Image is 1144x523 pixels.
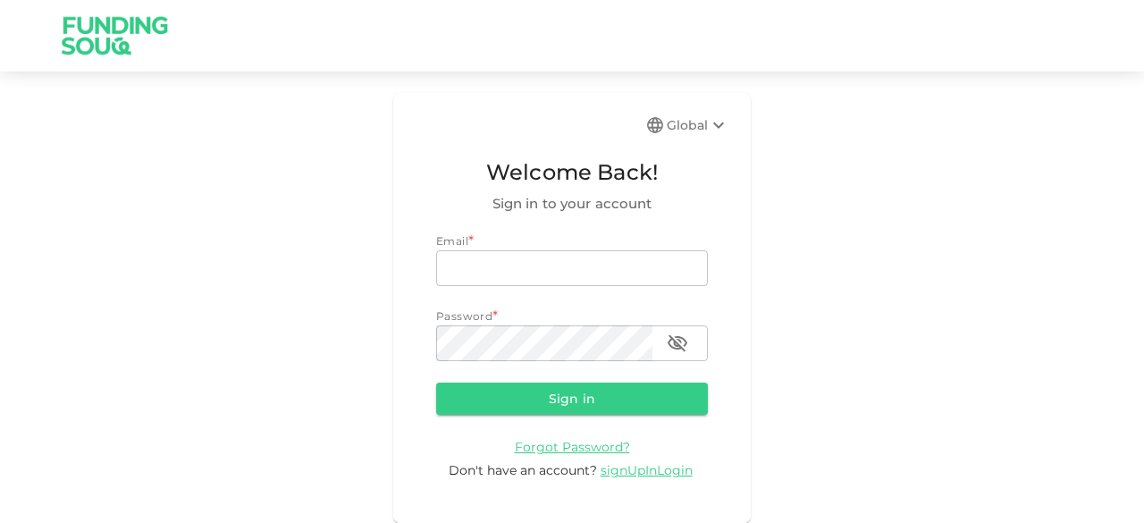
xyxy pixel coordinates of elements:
[436,234,468,248] span: Email
[667,114,729,136] div: Global
[436,250,708,286] input: email
[436,309,492,323] span: Password
[436,193,708,215] span: Sign in to your account
[436,383,708,415] button: Sign in
[449,462,597,478] span: Don't have an account?
[436,325,652,361] input: password
[601,462,693,478] span: signUpInLogin
[436,156,708,190] span: Welcome Back!
[515,439,630,455] span: Forgot Password?
[515,438,630,455] a: Forgot Password?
